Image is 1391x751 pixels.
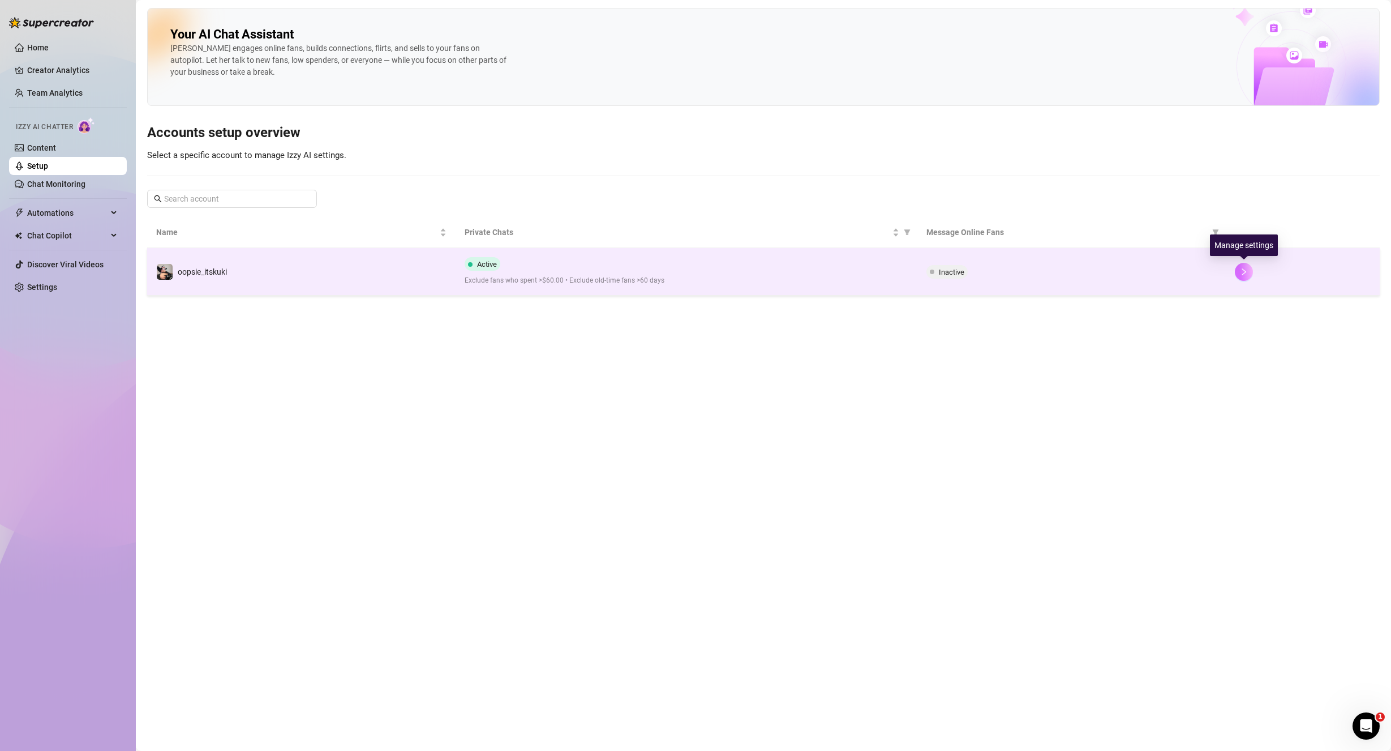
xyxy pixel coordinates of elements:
[147,217,456,248] th: Name
[16,122,73,133] span: Izzy AI Chatter
[170,27,294,42] h2: Your AI Chat Assistant
[147,124,1380,142] h3: Accounts setup overview
[178,267,227,276] span: oopsie_itskuki
[27,227,108,245] span: Chat Copilot
[1240,268,1248,276] span: right
[901,224,913,241] span: filter
[27,61,118,79] a: Creator Analytics
[27,88,83,97] a: Team Analytics
[9,17,94,28] img: logo-BBDzfeDw.svg
[27,260,104,269] a: Discover Viral Videos
[15,232,22,240] img: Chat Copilot
[78,117,95,134] img: AI Chatter
[477,260,497,268] span: Active
[1353,712,1380,740] iframe: Intercom live chat
[27,283,57,292] a: Settings
[157,264,173,280] img: oopsie_itskuki
[926,226,1208,238] span: Message Online Fans
[27,204,108,222] span: Automations
[27,143,56,152] a: Content
[939,268,964,276] span: Inactive
[27,180,85,189] a: Chat Monitoring
[164,193,301,205] input: Search account
[1235,263,1253,281] button: right
[27,161,48,170] a: Setup
[154,195,162,203] span: search
[1210,224,1221,241] span: filter
[15,208,24,217] span: thunderbolt
[1376,712,1385,722] span: 1
[147,150,346,160] span: Select a specific account to manage Izzy AI settings.
[465,275,909,286] span: Exclude fans who spent >$60.00 • Exclude old-time fans >60 days
[27,43,49,52] a: Home
[456,217,918,248] th: Private Chats
[465,226,891,238] span: Private Chats
[904,229,911,236] span: filter
[1212,229,1219,236] span: filter
[170,42,510,78] div: [PERSON_NAME] engages online fans, builds connections, flirts, and sells to your fans on autopilo...
[1210,234,1278,256] div: Manage settings
[156,226,437,238] span: Name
